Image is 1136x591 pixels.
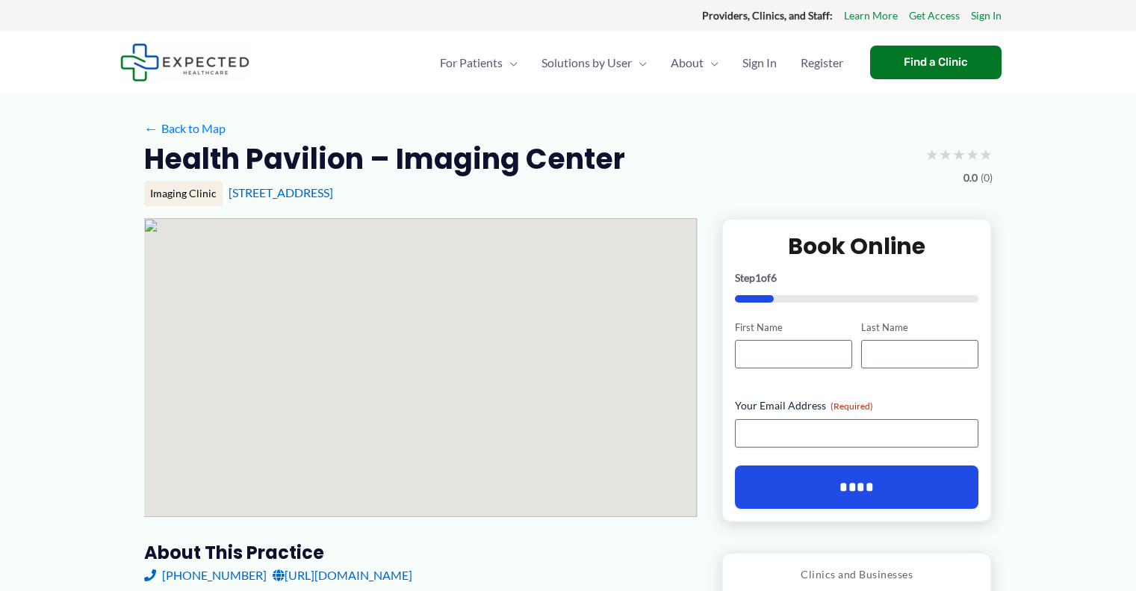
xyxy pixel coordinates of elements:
[870,46,1002,79] a: Find a Clinic
[144,140,625,177] h2: Health Pavilion – Imaging Center
[440,37,503,89] span: For Patients
[771,271,777,284] span: 6
[671,37,704,89] span: About
[971,6,1002,25] a: Sign In
[789,37,855,89] a: Register
[730,37,789,89] a: Sign In
[530,37,659,89] a: Solutions by UserMenu Toggle
[735,273,979,283] p: Step of
[735,398,979,413] label: Your Email Address
[273,564,412,587] a: [URL][DOMAIN_NAME]
[981,168,993,188] span: (0)
[735,232,979,261] h2: Book Online
[861,321,978,335] label: Last Name
[702,9,833,22] strong: Providers, Clinics, and Staff:
[144,121,158,135] span: ←
[144,564,267,587] a: [PHONE_NUMBER]
[659,37,730,89] a: AboutMenu Toggle
[966,140,979,168] span: ★
[925,140,939,168] span: ★
[734,565,980,584] p: Clinics and Businesses
[704,37,718,89] span: Menu Toggle
[632,37,647,89] span: Menu Toggle
[939,140,952,168] span: ★
[144,117,226,140] a: ←Back to Map
[952,140,966,168] span: ★
[428,37,530,89] a: For PatientsMenu Toggle
[909,6,960,25] a: Get Access
[963,168,978,188] span: 0.0
[755,271,761,284] span: 1
[735,321,852,335] label: First Name
[742,37,777,89] span: Sign In
[229,185,333,199] a: [STREET_ADDRESS]
[831,400,873,412] span: (Required)
[801,37,843,89] span: Register
[120,43,249,81] img: Expected Healthcare Logo - side, dark font, small
[503,37,518,89] span: Menu Toggle
[144,541,698,564] h3: About this practice
[844,6,898,25] a: Learn More
[428,37,855,89] nav: Primary Site Navigation
[541,37,632,89] span: Solutions by User
[979,140,993,168] span: ★
[144,181,223,206] div: Imaging Clinic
